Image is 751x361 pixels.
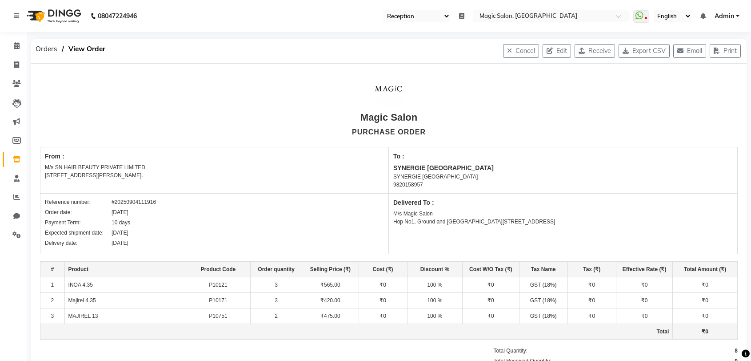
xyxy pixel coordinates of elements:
[616,277,672,292] td: ₹0
[186,308,251,324] td: P10751
[251,261,302,277] th: Order quantity
[616,308,672,324] td: ₹0
[251,292,302,308] td: 3
[673,277,738,292] td: ₹0
[673,292,738,308] td: ₹0
[352,127,426,138] div: PURCHASE ORDER
[359,277,407,292] td: ₹0
[23,4,84,28] img: logo
[45,163,384,179] div: M/s SN HAIR BEAUTY PRIVATE LIMITED [STREET_ADDRESS][PERSON_NAME].
[393,181,733,189] div: 9820158957
[393,210,733,226] div: M/s Magic Salon Hop No1, Ground and [GEOGRAPHIC_DATA][STREET_ADDRESS]
[715,12,734,21] span: Admin
[673,308,738,324] td: ₹0
[112,208,128,216] div: [DATE]
[98,4,137,28] b: 08047224946
[407,292,462,308] td: 100 %
[393,163,733,173] div: SYNERGIE [GEOGRAPHIC_DATA]
[359,292,407,308] td: ₹0
[251,277,302,292] td: 3
[186,277,251,292] td: P10121
[45,198,112,206] div: Reference number:
[251,308,302,324] td: 2
[407,308,462,324] td: 100 %
[40,261,65,277] th: #
[112,219,130,227] div: 10 days
[31,41,62,57] span: Orders
[673,261,738,277] th: Total Amount (₹)
[64,308,186,324] td: MAJIREL 13
[463,308,519,324] td: ₹0
[503,44,539,58] button: Cancel
[186,292,251,308] td: P10171
[64,261,186,277] th: Product
[40,324,673,339] td: Total
[40,308,65,324] td: 3
[393,198,733,207] div: Delivered To :
[567,261,616,277] th: Tax (₹)
[519,292,567,308] td: GST (18%)
[45,152,384,161] div: From :
[112,239,128,247] div: [DATE]
[567,292,616,308] td: ₹0
[64,277,186,292] td: INOA 4.35
[64,41,110,57] span: View Order
[359,308,407,324] td: ₹0
[112,229,128,237] div: [DATE]
[367,74,411,106] img: Company Logo
[543,44,571,58] button: Edit
[616,292,672,308] td: ₹0
[567,308,616,324] td: ₹0
[40,292,65,308] td: 2
[519,261,567,277] th: Tax Name
[407,261,462,277] th: Discount %
[45,219,112,227] div: Payment Term:
[302,308,359,324] td: ₹475.00
[673,324,738,339] td: ₹0
[302,261,359,277] th: Selling Price (₹)
[302,292,359,308] td: ₹420.00
[186,261,251,277] th: Product Code
[45,229,112,237] div: Expected shipment date:
[360,110,417,125] div: Magic Salon
[519,277,567,292] td: GST (18%)
[673,44,706,58] button: Email
[616,261,672,277] th: Effective Rate (₹)
[45,208,112,216] div: Order date:
[463,277,519,292] td: ₹0
[112,198,156,206] div: #20250904111916
[359,261,407,277] th: Cost (₹)
[575,44,615,58] button: Receive
[302,277,359,292] td: ₹565.00
[45,239,112,247] div: Delivery date:
[393,152,733,161] div: To :
[567,277,616,292] td: ₹0
[40,277,65,292] td: 1
[494,347,528,355] div: Total Quantity:
[64,292,186,308] td: Majirel 4.35
[463,261,519,277] th: Cost W/O Tax (₹)
[393,173,733,181] div: SYNERGIE [GEOGRAPHIC_DATA]
[463,292,519,308] td: ₹0
[735,347,738,355] div: 8
[519,308,567,324] td: GST (18%)
[710,44,741,58] button: Print
[407,277,462,292] td: 100 %
[619,44,670,58] button: Export CSV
